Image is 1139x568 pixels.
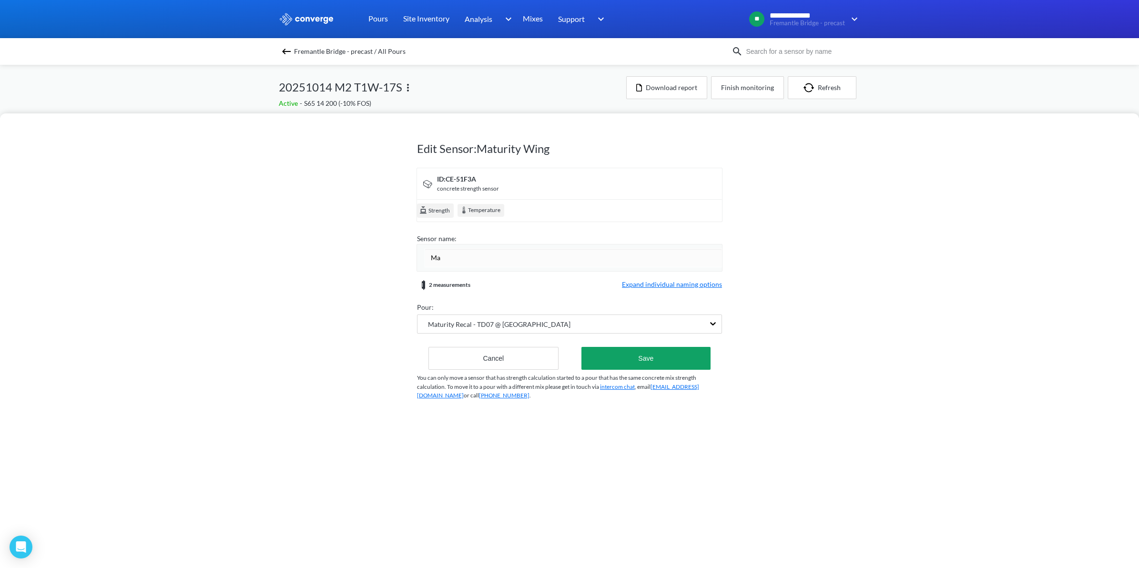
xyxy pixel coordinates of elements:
span: Fremantle Bridge - precast [770,20,845,27]
span: Analysis [465,13,492,25]
div: Sensor name: [417,233,722,244]
img: cube.svg [419,205,427,214]
span: Support [558,13,585,25]
img: downArrow.svg [499,13,514,25]
span: Fremantle Bridge - precast / All Pours [294,45,406,58]
img: measurements-group.svg [417,279,429,291]
div: 2 measurements [417,279,470,291]
div: Open Intercom Messenger [10,536,32,558]
img: icon-search.svg [732,46,743,57]
img: temperature.svg [459,206,468,214]
span: Strength [427,206,450,216]
img: signal-icon.svg [422,178,433,190]
div: Pour: [417,302,722,313]
img: backspace.svg [281,46,292,57]
h1: Edit Sensor: Maturity Wing [417,141,722,156]
div: Temperature [458,204,504,217]
a: [PHONE_NUMBER] [479,392,529,399]
input: Search for a sensor by name [743,46,858,57]
span: Expand individual naming options [622,279,722,291]
span: Maturity Recal - TD07 @ [GEOGRAPHIC_DATA] [417,319,570,330]
img: logo_ewhite.svg [279,13,334,25]
p: You can only move a sensor that has strength calculation started to a pour that has the same conc... [417,374,722,400]
img: downArrow.svg [845,13,860,25]
a: intercom chat [600,383,635,390]
div: concrete strength sensor [437,184,499,193]
button: Cancel [428,347,559,370]
img: downArrow.svg [591,13,607,25]
button: Save [581,347,711,370]
div: ID: CE-51F3A [437,174,499,184]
